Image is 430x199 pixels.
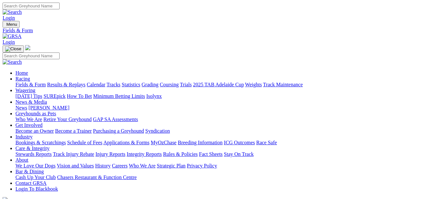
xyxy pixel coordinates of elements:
[15,175,427,180] div: Bar & Dining
[163,151,198,157] a: Rules & Policies
[25,45,30,50] img: logo-grsa-white.png
[15,140,427,146] div: Industry
[127,151,162,157] a: Integrity Reports
[107,82,120,87] a: Tracks
[87,82,105,87] a: Calendar
[15,146,50,151] a: Care & Integrity
[15,76,30,81] a: Racing
[15,70,28,76] a: Home
[47,82,85,87] a: Results & Replays
[15,93,427,99] div: Wagering
[15,82,427,88] div: Racing
[67,93,92,99] a: How To Bet
[180,82,192,87] a: Trials
[160,82,179,87] a: Coursing
[15,157,28,163] a: About
[3,52,60,59] input: Search
[15,134,33,139] a: Industry
[15,93,42,99] a: [DATE] Tips
[15,175,56,180] a: Cash Up Your Club
[157,163,186,168] a: Strategic Plan
[187,163,217,168] a: Privacy Policy
[28,105,69,110] a: [PERSON_NAME]
[53,151,94,157] a: Track Injury Rebate
[142,82,158,87] a: Grading
[93,117,138,122] a: GAP SA Assessments
[15,111,56,116] a: Greyhounds as Pets
[3,28,427,33] a: Fields & Form
[15,163,55,168] a: We Love Our Dogs
[15,151,427,157] div: Care & Integrity
[178,140,223,145] a: Breeding Information
[193,82,244,87] a: 2025 TAB Adelaide Cup
[95,151,125,157] a: Injury Reports
[15,117,427,122] div: Greyhounds as Pets
[15,163,427,169] div: About
[15,140,66,145] a: Bookings & Scratchings
[15,105,27,110] a: News
[146,93,162,99] a: Isolynx
[15,151,52,157] a: Stewards Reports
[224,151,253,157] a: Stay On Track
[5,46,21,52] img: Close
[43,117,92,122] a: Retire Your Greyhound
[95,163,110,168] a: History
[3,3,60,9] input: Search
[3,33,22,39] img: GRSA
[6,22,17,27] span: Menu
[256,140,277,145] a: Race Safe
[93,93,145,99] a: Minimum Betting Limits
[15,88,35,93] a: Wagering
[57,175,137,180] a: Chasers Restaurant & Function Centre
[3,9,22,15] img: Search
[103,140,149,145] a: Applications & Forms
[67,140,102,145] a: Schedule of Fees
[15,128,54,134] a: Become an Owner
[263,82,303,87] a: Track Maintenance
[224,140,255,145] a: ICG Outcomes
[15,180,46,186] a: Contact GRSA
[15,105,427,111] div: News & Media
[15,128,427,134] div: Get Involved
[151,140,177,145] a: MyOzChase
[43,93,65,99] a: SUREpick
[55,128,92,134] a: Become a Trainer
[15,99,47,105] a: News & Media
[3,59,22,65] img: Search
[129,163,156,168] a: Who We Are
[15,169,44,174] a: Bar & Dining
[57,163,94,168] a: Vision and Values
[245,82,262,87] a: Weights
[3,15,15,21] a: Login
[15,82,46,87] a: Fields & Form
[15,186,58,192] a: Login To Blackbook
[93,128,144,134] a: Purchasing a Greyhound
[3,21,20,28] button: Toggle navigation
[15,122,43,128] a: Get Involved
[122,82,140,87] a: Statistics
[145,128,170,134] a: Syndication
[3,45,24,52] button: Toggle navigation
[199,151,223,157] a: Fact Sheets
[112,163,128,168] a: Careers
[3,39,15,45] a: Login
[15,117,42,122] a: Who We Are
